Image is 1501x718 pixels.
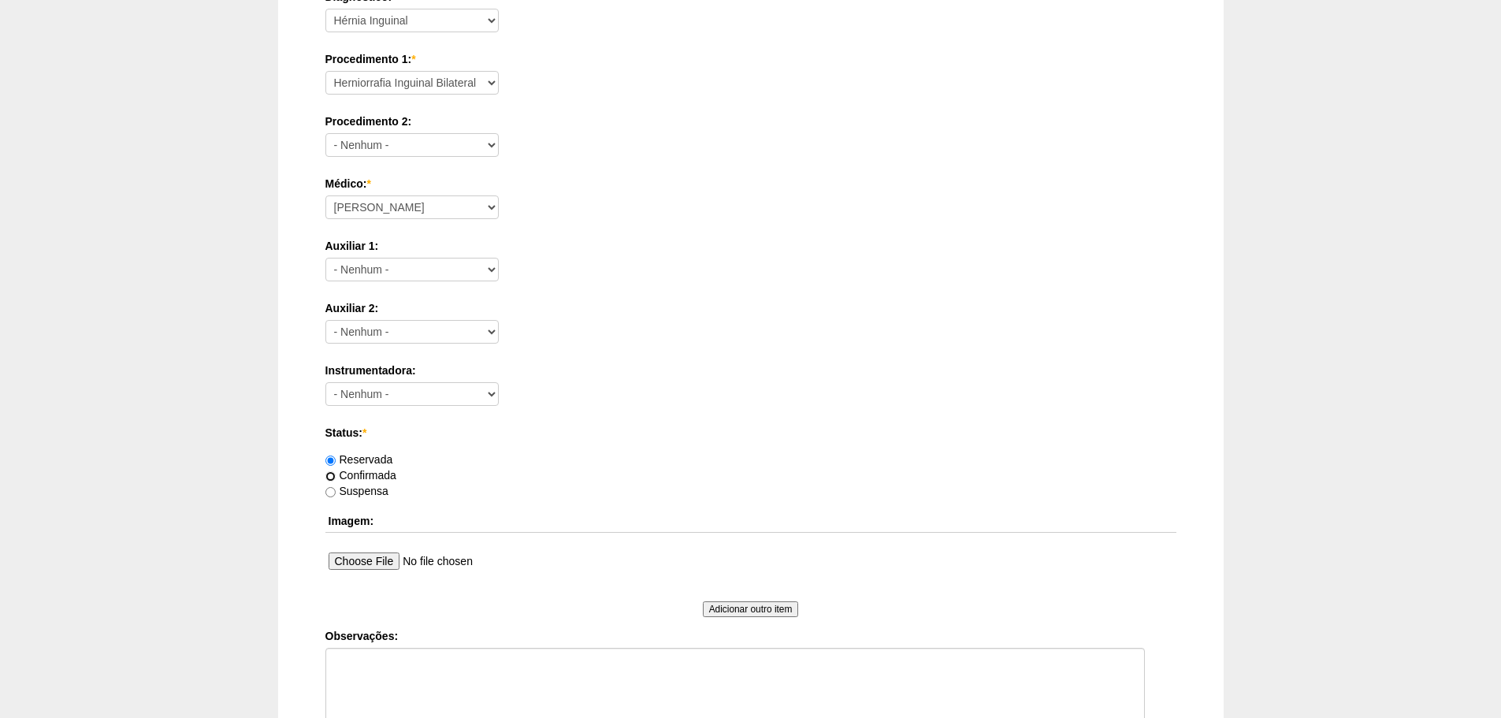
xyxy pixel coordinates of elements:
label: Reservada [325,453,393,466]
label: Procedimento 1: [325,51,1176,67]
label: Status: [325,425,1176,441]
span: Este campo é obrigatório. [366,177,370,190]
span: Este campo é obrigatório. [362,426,366,439]
label: Auxiliar 2: [325,300,1176,316]
label: Médico: [325,176,1176,192]
label: Instrumentadora: [325,363,1176,378]
th: Imagem: [325,510,1176,533]
label: Procedimento 2: [325,113,1176,129]
label: Suspensa [325,485,388,497]
input: Adicionar outro item [703,601,799,617]
label: Observações: [325,628,1176,644]
label: Confirmada [325,469,396,482]
label: Auxiliar 1: [325,238,1176,254]
input: Suspensa [325,487,336,497]
span: Este campo é obrigatório. [411,53,415,65]
input: Confirmada [325,471,336,482]
input: Reservada [325,456,336,466]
